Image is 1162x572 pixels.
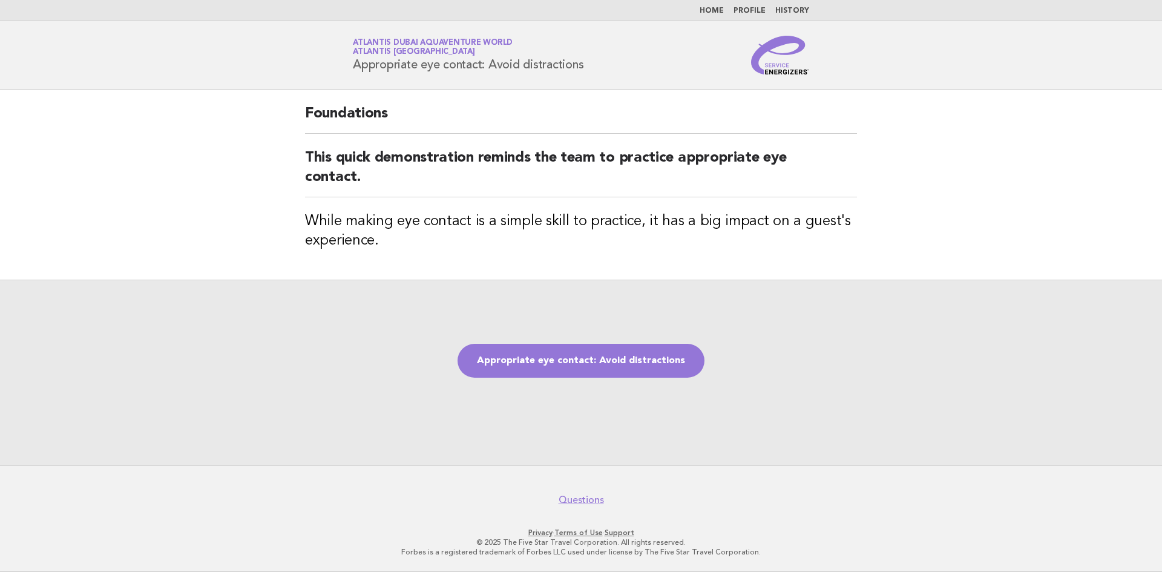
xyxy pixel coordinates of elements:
a: Questions [559,494,604,506]
p: Forbes is a registered trademark of Forbes LLC used under license by The Five Star Travel Corpora... [211,547,951,557]
h2: This quick demonstration reminds the team to practice appropriate eye contact. [305,148,857,197]
a: Home [700,7,724,15]
h1: Appropriate eye contact: Avoid distractions [353,39,583,71]
a: Appropriate eye contact: Avoid distractions [458,344,704,378]
h2: Foundations [305,104,857,134]
p: © 2025 The Five Star Travel Corporation. All rights reserved. [211,537,951,547]
a: Profile [734,7,766,15]
a: Support [605,528,634,537]
h3: While making eye contact is a simple skill to practice, it has a big impact on a guest's experience. [305,212,857,251]
span: Atlantis [GEOGRAPHIC_DATA] [353,48,475,56]
a: History [775,7,809,15]
a: Privacy [528,528,553,537]
a: Terms of Use [554,528,603,537]
img: Service Energizers [751,36,809,74]
a: Atlantis Dubai Aquaventure WorldAtlantis [GEOGRAPHIC_DATA] [353,39,513,56]
p: · · [211,528,951,537]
